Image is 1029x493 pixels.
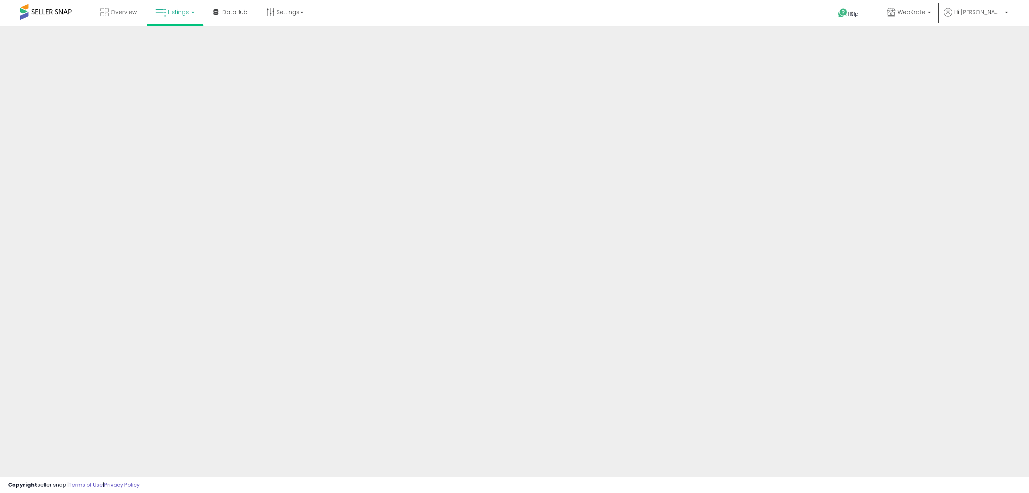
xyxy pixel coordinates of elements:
[954,8,1002,16] span: Hi [PERSON_NAME]
[944,8,1008,26] a: Hi [PERSON_NAME]
[838,8,848,18] i: Get Help
[222,8,248,16] span: DataHub
[898,8,925,16] span: WebKrate
[832,2,874,26] a: Help
[111,8,137,16] span: Overview
[168,8,189,16] span: Listings
[848,10,859,17] span: Help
